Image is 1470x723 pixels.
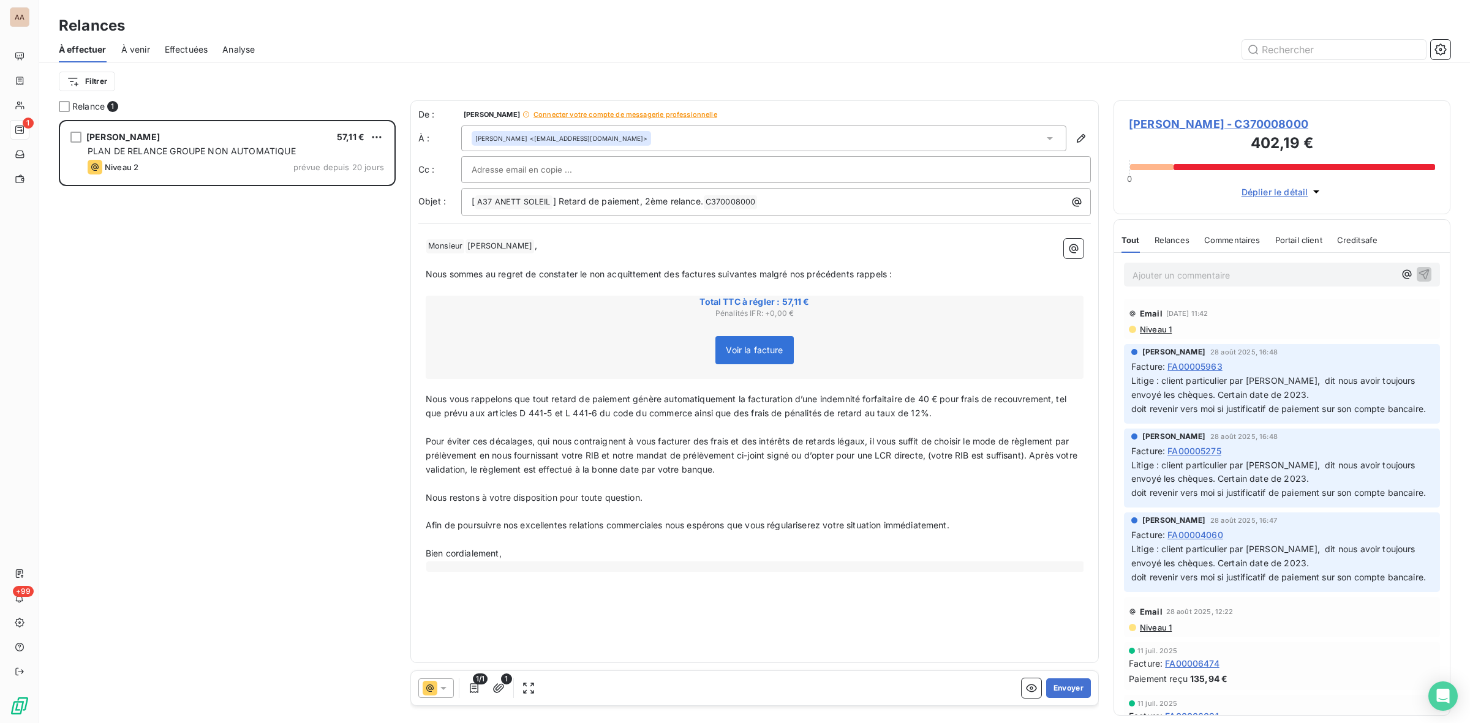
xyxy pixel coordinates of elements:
[1140,309,1163,318] span: Email
[1210,433,1278,440] span: 28 août 2025, 16:48
[426,436,1080,474] span: Pour éviter ces décalages, qui nous contraignent à vous facturer des frais et des intérêts de ret...
[1129,710,1163,722] span: Facture :
[222,43,255,56] span: Analyse
[426,394,1069,418] span: Nous vous rappelons que tout retard de paiement génère automatiquement la facturation d’une indem...
[1428,681,1458,711] div: Open Intercom Messenger
[1129,116,1435,132] span: [PERSON_NAME] - C370008000
[475,134,647,143] div: <[EMAIL_ADDRESS][DOMAIN_NAME]>
[1155,235,1189,245] span: Relances
[1142,431,1205,442] span: [PERSON_NAME]
[426,239,464,253] span: Monsieur
[121,43,150,56] span: À venir
[88,146,296,156] span: PLAN DE RELANCE GROUPE NON AUTOMATIQUE
[704,195,758,209] span: C370008000
[1139,324,1172,334] span: Niveau 1
[59,15,125,37] h3: Relances
[1131,444,1165,457] span: Facture :
[1167,444,1221,457] span: FA00005275
[1165,657,1219,670] span: FA00006474
[553,196,703,206] span: ] Retard de paiement, 2ème relance.
[13,586,34,597] span: +99
[337,132,364,142] span: 57,11 €
[1131,528,1165,541] span: Facture :
[1337,235,1378,245] span: Creditsafe
[1166,310,1208,317] span: [DATE] 11:42
[23,118,34,129] span: 1
[1242,40,1426,59] input: Rechercher
[426,548,502,558] span: Bien cordialement,
[72,100,105,113] span: Relance
[1121,235,1140,245] span: Tout
[10,7,29,27] div: AA
[10,696,29,716] img: Logo LeanPay
[426,269,892,279] span: Nous sommes au regret de constater le non acquittement des factures suivantes malgré nos précéden...
[501,673,512,684] span: 1
[1166,608,1234,615] span: 28 août 2025, 12:22
[418,163,461,176] label: Cc :
[59,72,115,91] button: Filtrer
[533,111,717,118] span: Connecter votre compte de messagerie professionnelle
[107,101,118,112] span: 1
[1238,185,1327,199] button: Déplier le détail
[473,673,488,684] span: 1/1
[418,108,461,121] span: De :
[1131,375,1426,414] span: Litige : client particulier par [PERSON_NAME], dit nous avoir toujours envoyé les chèques. Certai...
[1140,607,1163,616] span: Email
[1127,174,1132,184] span: 0
[428,308,1082,319] span: Pénalités IFR : + 0,00 €
[1131,360,1165,373] span: Facture :
[1190,672,1227,685] span: 135,94 €
[165,43,208,56] span: Effectuées
[1142,515,1205,526] span: [PERSON_NAME]
[1129,132,1435,157] h3: 402,19 €
[293,162,384,172] span: prévue depuis 20 jours
[1275,235,1322,245] span: Portail client
[475,195,552,209] span: A37 ANETT SOLEIL
[1204,235,1261,245] span: Commentaires
[1165,710,1219,722] span: FA00006091
[1137,647,1177,654] span: 11 juil. 2025
[1129,657,1163,670] span: Facture :
[418,196,446,206] span: Objet :
[105,162,138,172] span: Niveau 2
[1129,672,1188,685] span: Paiement reçu
[1210,348,1278,356] span: 28 août 2025, 16:48
[472,160,603,179] input: Adresse email en copie ...
[59,120,396,723] div: grid
[1139,623,1172,632] span: Niveau 1
[726,345,783,355] span: Voir la facture
[1210,517,1277,524] span: 28 août 2025, 16:47
[1131,460,1426,498] span: Litige : client particulier par [PERSON_NAME], dit nous avoir toujours envoyé les chèques. Certai...
[59,43,107,56] span: À effectuer
[426,520,949,530] span: Afin de poursuivre nos excellentes relations commerciales nous espérons que vous régulariserez vo...
[418,132,461,144] label: À :
[1137,700,1177,707] span: 11 juil. 2025
[475,134,527,143] span: [PERSON_NAME]
[428,296,1082,308] span: Total TTC à régler : 57,11 €
[86,132,160,142] span: [PERSON_NAME]
[1167,360,1223,373] span: FA00005963
[426,492,643,503] span: Nous restons à votre disposition pour toute question.
[1142,347,1205,358] span: [PERSON_NAME]
[464,111,520,118] span: [PERSON_NAME]
[1242,185,1308,198] span: Déplier le détail
[472,196,475,206] span: [
[1167,528,1223,541] span: FA00004060
[466,239,534,253] span: [PERSON_NAME]
[1131,544,1426,582] span: Litige : client particulier par [PERSON_NAME], dit nous avoir toujours envoyé les chèques. Certai...
[1046,678,1091,698] button: Envoyer
[535,240,537,250] span: ,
